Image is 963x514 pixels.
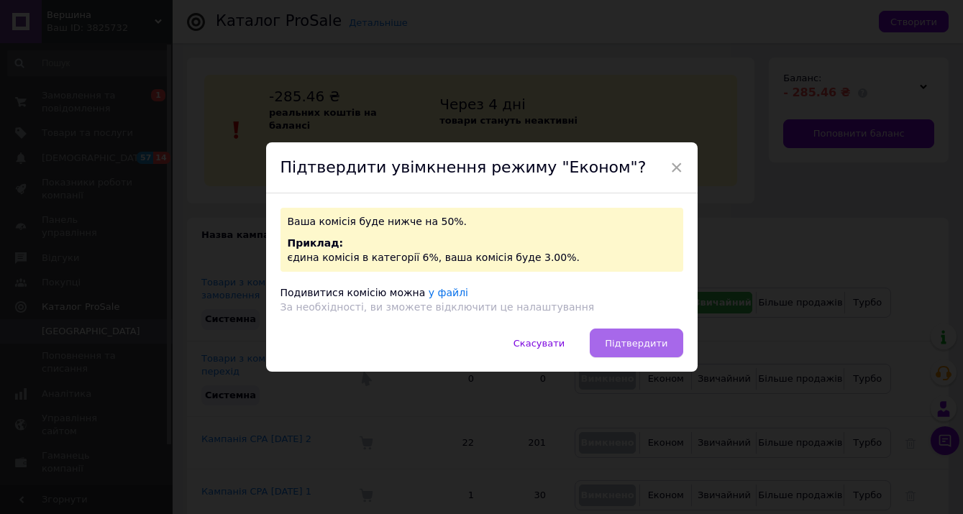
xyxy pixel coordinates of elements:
[590,329,683,357] button: Підтвердити
[280,301,595,313] span: За необхідності, ви зможете відключити це налаштування
[288,216,467,227] span: Ваша комісія буде нижче на 50%.
[288,237,344,249] span: Приклад:
[605,338,667,349] span: Підтвердити
[280,287,426,298] span: Подивитися комісію можна
[266,142,698,194] div: Підтвердити увімкнення режиму "Економ"?
[288,252,580,263] span: єдина комісія в категорії 6%, ваша комісія буде 3.00%.
[429,287,468,298] a: у файлі
[514,338,565,349] span: Скасувати
[670,155,683,180] span: ×
[498,329,580,357] button: Скасувати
